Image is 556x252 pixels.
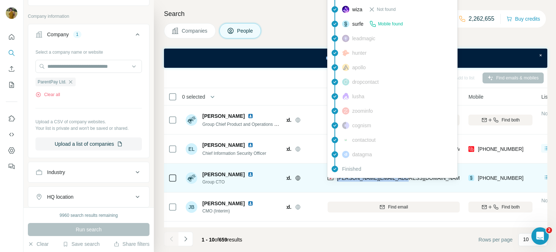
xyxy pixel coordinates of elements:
div: Company [47,31,69,38]
button: Save search [63,240,100,248]
span: hunter [352,49,367,57]
button: Use Surfe API [6,128,17,141]
img: provider leadmagic logo [342,35,349,42]
span: Group CTO [202,179,256,185]
p: Upload a CSV of company websites. [35,119,142,125]
button: Share filters [114,240,149,248]
span: Find email [388,204,408,210]
span: 0 selected [182,93,205,100]
span: apollo [352,64,366,71]
button: My lists [6,78,17,91]
img: provider surfe logo [468,174,474,182]
span: [PERSON_NAME][EMAIL_ADDRESS][DOMAIN_NAME] [337,175,464,181]
img: provider contactout logo [342,138,349,142]
img: provider wiza logo [342,6,349,13]
span: [PHONE_NUMBER] [478,175,523,181]
span: Rows per page [479,236,513,243]
span: 2 [546,227,552,233]
span: People [237,27,254,34]
button: Enrich CSV [6,62,17,75]
span: 659 [219,237,227,243]
img: LinkedIn logo [248,113,253,119]
span: of [215,237,219,243]
span: Finished [342,165,361,173]
div: 1 [73,31,81,38]
button: Search [6,46,17,59]
button: Industry [28,164,149,181]
p: 10 [523,236,529,243]
img: provider datagma logo [342,151,349,158]
div: Select a company name or website [35,46,142,55]
span: zoominfo [352,107,373,115]
button: Use Surfe on LinkedIn [6,112,17,125]
div: HQ location [47,193,73,201]
span: results [202,237,242,243]
img: Avatar [186,172,197,184]
span: Mobile found [378,21,403,27]
img: provider zoominfo logo [342,107,349,115]
p: Company information [28,13,149,20]
img: provider dropcontact logo [342,78,349,86]
span: Find both [502,117,520,123]
img: Avatar [186,114,197,126]
span: Not found [377,6,396,13]
span: [PERSON_NAME] [202,141,245,149]
h4: Search [164,9,547,19]
img: Avatar [6,7,17,19]
span: leadmagic [352,35,375,42]
img: LinkedIn logo [248,142,253,148]
img: provider lusha logo [342,93,349,100]
span: contactout [352,136,376,144]
span: dropcontact [352,78,379,86]
button: Find both [468,115,532,125]
img: LinkedIn logo [248,172,253,177]
span: lusha [352,93,364,100]
iframe: Banner [164,49,547,68]
span: Lists [541,93,552,100]
span: cognism [352,122,371,129]
div: JB [186,201,197,213]
button: Company1 [28,26,149,46]
button: Clear [28,240,49,248]
span: [PERSON_NAME] [202,171,245,178]
img: provider apollo logo [342,64,349,71]
span: ParentPay Ltd. [38,79,66,85]
img: provider surfe logo [342,20,349,28]
button: Find both [468,202,532,212]
button: Feedback [6,160,17,173]
span: Companies [182,27,208,34]
span: [PERSON_NAME] [202,112,245,120]
p: 2,262,655 [469,15,494,23]
button: Find email [328,202,460,212]
span: [PHONE_NUMBER] [478,146,523,152]
span: Chief Information Security Officer [202,151,266,156]
span: Find both [502,204,520,210]
span: wiza [352,6,362,13]
span: Group Chief Product and Operations Officer [202,121,287,127]
span: Mobile [468,93,483,100]
div: EL [186,143,197,155]
button: Upload a list of companies [35,137,142,150]
span: datagma [352,151,372,158]
span: 1 - 10 [202,237,215,243]
button: Navigate to next page [178,232,193,246]
img: LinkedIn logo [248,201,253,206]
button: Dashboard [6,144,17,157]
div: Industry [47,169,65,176]
button: Quick start [6,30,17,44]
button: Clear all [35,91,60,98]
img: provider hunter logo [342,50,349,56]
span: [PERSON_NAME] [202,200,245,207]
img: provider cognism logo [342,122,349,129]
span: CMO (Interim) [202,208,256,214]
button: Buy credits [506,14,540,24]
p: Your list is private and won't be saved or shared. [35,125,142,132]
span: surfe [352,20,363,28]
iframe: Intercom live chat [531,227,549,245]
button: HQ location [28,188,149,206]
img: provider prospeo logo [468,145,474,153]
div: 9960 search results remaining [60,212,118,219]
